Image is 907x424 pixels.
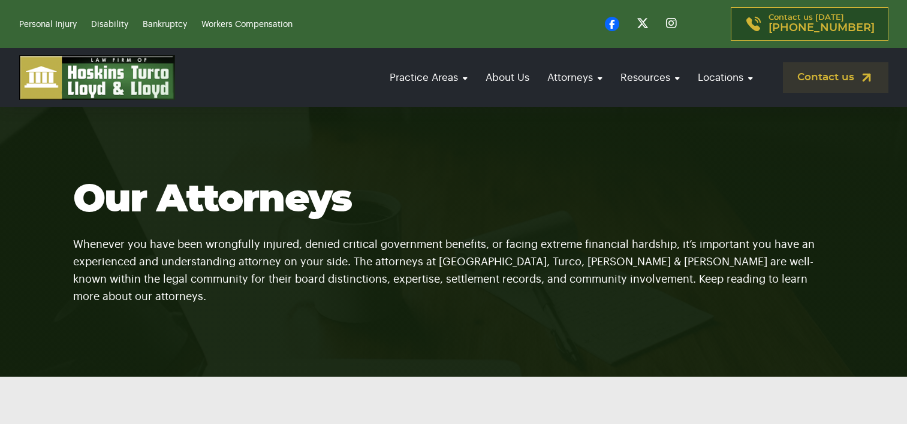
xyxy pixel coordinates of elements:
[769,22,875,34] span: [PHONE_NUMBER]
[692,60,759,95] a: Locations
[19,20,77,29] a: Personal Injury
[19,55,175,100] img: logo
[73,179,834,221] h1: Our Attorneys
[783,62,888,93] a: Contact us
[91,20,128,29] a: Disability
[769,14,875,34] p: Contact us [DATE]
[614,60,686,95] a: Resources
[201,20,293,29] a: Workers Compensation
[480,60,535,95] a: About Us
[541,60,608,95] a: Attorneys
[73,221,834,305] p: Whenever you have been wrongfully injured, denied critical government benefits, or facing extreme...
[143,20,187,29] a: Bankruptcy
[384,60,474,95] a: Practice Areas
[731,7,888,41] a: Contact us [DATE][PHONE_NUMBER]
